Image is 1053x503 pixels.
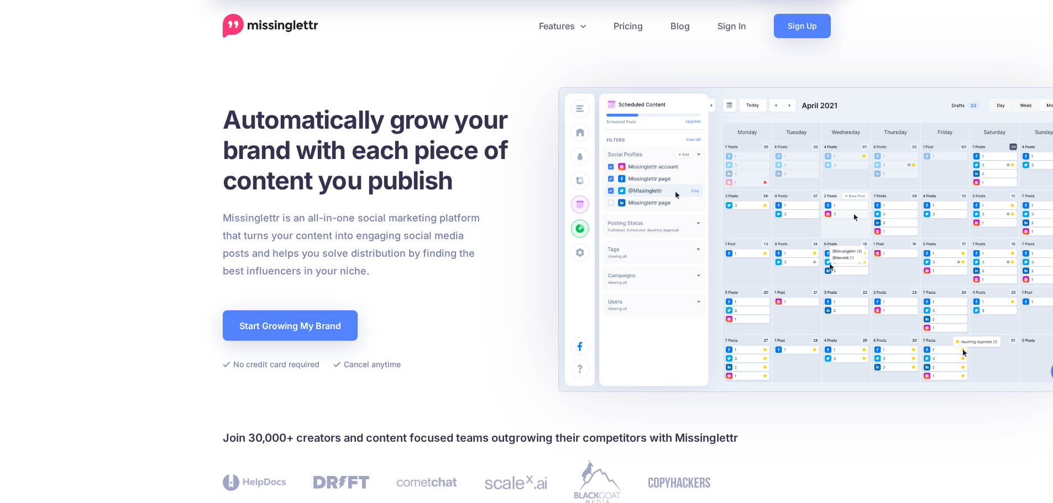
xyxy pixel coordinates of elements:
[223,14,318,38] a: Home
[600,14,657,38] a: Pricing
[704,14,760,38] a: Sign In
[223,429,831,447] h4: Join 30,000+ creators and content focused teams outgrowing their competitors with Missinglettr
[223,104,535,195] h1: Automatically grow your brand with each piece of content you publish
[223,310,358,341] a: Start Growing My Brand
[223,357,319,371] li: No credit card required
[223,209,480,280] p: Missinglettr is an all-in-one social marketing platform that turns your content into engaging soc...
[774,14,831,38] a: Sign Up
[525,14,600,38] a: Features
[333,357,401,371] li: Cancel anytime
[657,14,704,38] a: Blog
